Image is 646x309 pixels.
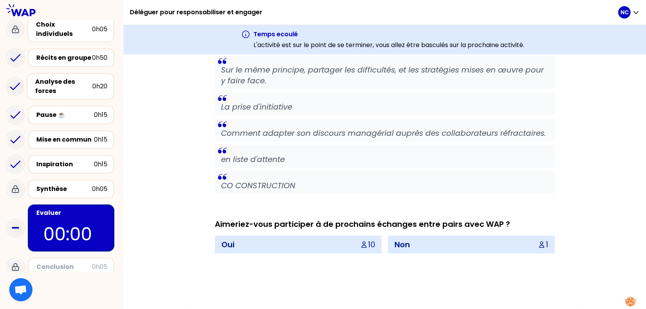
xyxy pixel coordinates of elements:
[9,278,32,301] div: Ouvrir le chat
[94,135,107,144] div: 0h15
[92,82,107,91] div: 0h20
[92,53,107,62] div: 0h50
[221,239,235,250] p: Oui
[36,262,92,272] div: Conclusion
[215,219,555,230] div: Aimeriez-vous participer à de prochains échanges entre pairs avec WAP ?
[92,262,107,272] div: 0h05
[221,101,549,112] p: La prise d'initiative
[43,221,99,248] p: 00:00
[92,25,107,34] div: 0h05
[36,135,94,144] div: Mise en commun
[36,53,92,62] div: Récits en groupe
[368,239,375,250] p: 10
[221,128,549,138] p: Comment adapter son discours managérial auprès des collaborateurs réfractaires.
[36,110,94,120] div: Pause ☕️
[221,180,549,191] p: CO CONSTRUCTION
[92,184,107,194] div: 0h05
[221,64,549,86] p: Sur le même principe, partager les difficultés, et les stratégies mises en œuvre pour y faire face.
[253,41,524,50] p: L'activité est sur le point de se terminer, vous allez être basculés sur la prochaine activité.
[35,77,92,96] div: Analyse des forces
[394,239,410,250] p: Non
[36,160,94,169] div: Inspiration
[618,6,640,19] button: NC
[94,160,107,169] div: 0h15
[253,30,524,39] h3: Temps ecoulé
[36,208,107,218] div: Evaluer
[620,8,629,16] p: NC
[36,184,92,194] div: Synthèse
[221,154,549,165] p: en liste d'attente
[36,20,92,39] div: Choix individuels
[546,239,548,250] p: 1
[94,110,107,120] div: 0h15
